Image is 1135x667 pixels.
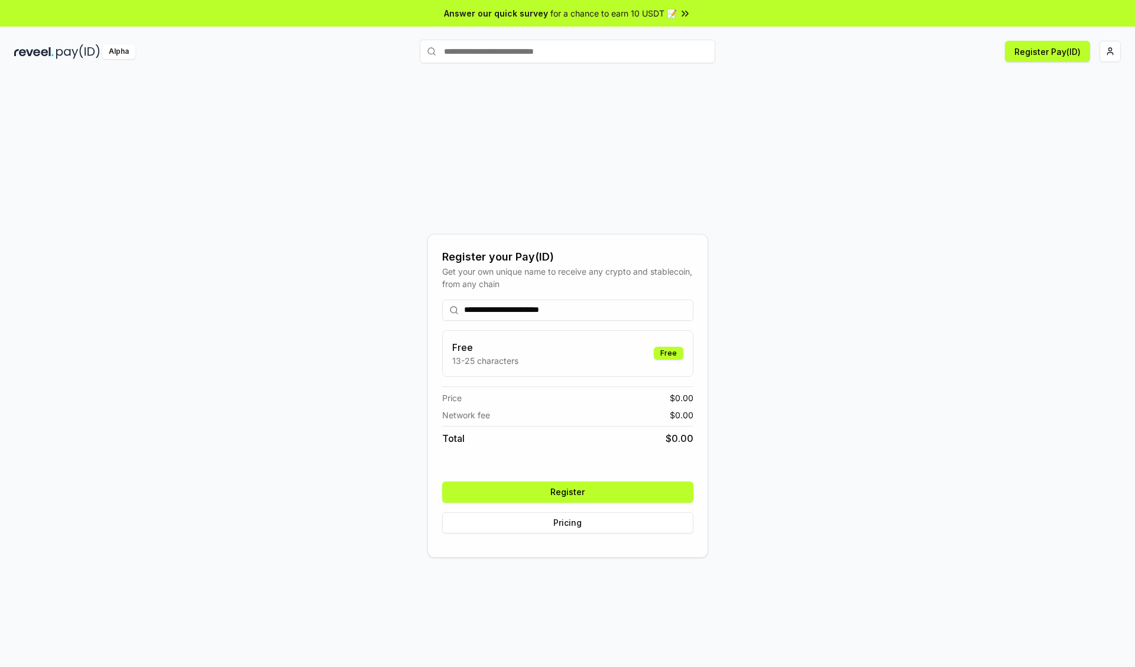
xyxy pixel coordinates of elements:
[442,431,465,445] span: Total
[452,340,518,354] h3: Free
[14,44,54,59] img: reveel_dark
[1005,41,1090,62] button: Register Pay(ID)
[444,7,548,19] span: Answer our quick survey
[442,481,693,503] button: Register
[654,347,683,360] div: Free
[666,431,693,445] span: $ 0.00
[670,392,693,404] span: $ 0.00
[442,392,462,404] span: Price
[670,409,693,421] span: $ 0.00
[442,512,693,533] button: Pricing
[56,44,100,59] img: pay_id
[550,7,677,19] span: for a chance to earn 10 USDT 📝
[442,265,693,290] div: Get your own unique name to receive any crypto and stablecoin, from any chain
[102,44,135,59] div: Alpha
[452,354,518,367] p: 13-25 characters
[442,409,490,421] span: Network fee
[442,249,693,265] div: Register your Pay(ID)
